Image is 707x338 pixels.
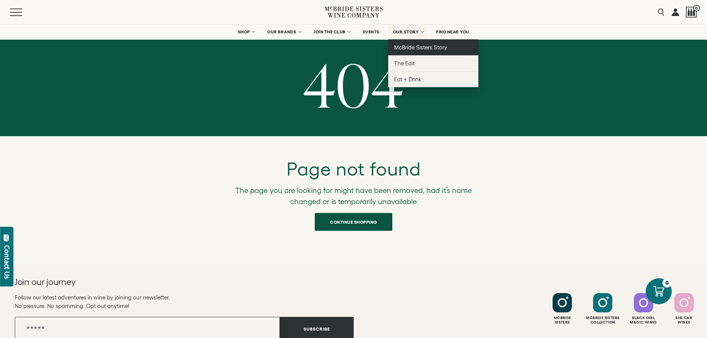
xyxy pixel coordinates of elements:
[436,29,469,35] span: FIND NEAR YOU
[583,316,622,325] div: Mcbride Sisters Collection
[226,158,482,179] h2: Page not found
[388,71,478,87] a: Eat + Drink
[309,24,354,39] a: JOIN THE CLUB
[624,293,663,325] a: Follow Black Girl Magic Wines on Instagram Black GirlMagic Wines
[583,293,622,325] a: Follow McBride Sisters Collection on Instagram Mcbride SistersCollection
[10,9,37,16] button: Mobile Menu Trigger
[393,29,419,35] span: OUR STORY
[238,29,250,35] span: SHOP
[15,293,354,310] p: Follow our latest adventures in wine by joining our newsletter. No pressure. No spamming. Opt out...
[662,278,672,288] div: 0
[314,29,346,35] span: JOIN THE CLUB
[665,293,703,325] a: Follow SHE CAN Wines on Instagram She CanWines
[15,276,320,288] h2: Join our journey
[624,316,663,325] div: Black Girl Magic Wines
[233,24,259,39] a: SHOP
[317,215,390,229] span: Continue shopping
[543,316,582,325] div: Mcbride Sisters
[394,44,447,50] span: McBride Sisters Story
[388,39,478,55] a: McBride Sisters Story
[388,24,428,39] a: OUR STORY
[3,245,11,279] div: Contact Us
[363,29,380,35] span: EVENTS
[226,185,482,207] p: The page you are looking for might have been removed, had it’s name changed or is temporarily una...
[358,24,384,39] a: EVENTS
[394,76,422,82] span: Eat + Drink
[262,24,305,39] a: OUR BRANDS
[394,60,415,66] span: The Edit
[431,24,474,39] a: FIND NEAR YOU
[267,29,296,35] span: OUR BRANDS
[315,213,392,231] a: Continue shopping
[543,293,582,325] a: Follow McBride Sisters on Instagram McbrideSisters
[693,5,700,12] span: 0
[388,55,478,71] a: The Edit
[665,316,703,325] div: She Can Wines
[6,55,701,114] h1: 404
